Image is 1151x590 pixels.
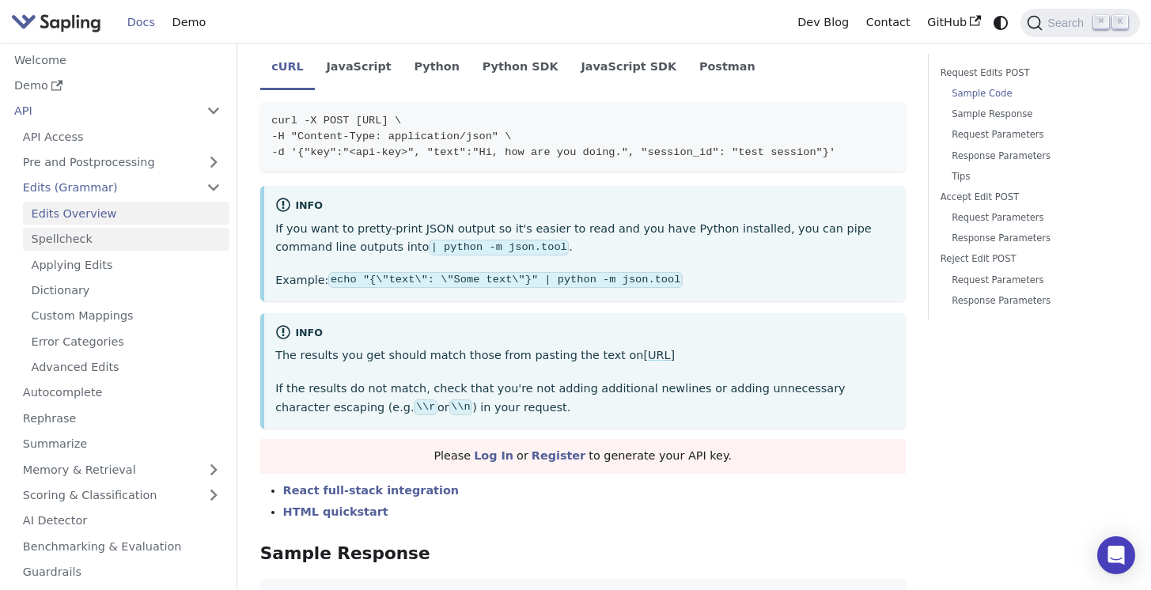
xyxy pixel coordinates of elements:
a: Contact [858,10,919,35]
kbd: K [1112,15,1128,29]
p: If the results do not match, check that you're not adding additional newlines or adding unnecessa... [275,380,894,418]
button: Search (Command+K) [1020,9,1139,37]
a: Guardrails [14,561,229,584]
a: Dictionary [23,279,229,302]
a: Sapling.ai [11,11,107,34]
div: info [275,324,894,343]
a: Dev Blog [789,10,857,35]
a: Response Parameters [952,231,1117,246]
img: Sapling.ai [11,11,101,34]
h3: Sample Response [260,543,906,565]
span: -H "Content-Type: application/json" \ [271,130,511,142]
a: Tips [952,169,1117,184]
a: Edits Overview [23,202,229,225]
a: Spellcheck [23,228,229,251]
a: Autocomplete [14,381,229,404]
div: Please or to generate your API key. [260,439,906,474]
button: Switch between dark and light mode (currently system mode) [990,11,1013,34]
a: Memory & Retrieval [14,458,229,481]
a: React full-stack integration [283,484,459,497]
a: Response Parameters [952,293,1117,308]
a: Pre and Postprocessing [14,151,229,174]
a: Applying Edits [23,253,229,276]
li: Postman [688,47,767,91]
span: curl -X POST [URL] \ [271,115,401,127]
a: API [6,100,198,123]
li: Python [403,47,471,91]
kbd: ⌘ [1093,15,1109,29]
a: Scoring & Classification [14,484,229,507]
a: Response Parameters [952,149,1117,164]
a: Custom Mappings [23,304,229,327]
a: Log In [474,449,513,462]
a: Request Edits POST [941,66,1123,81]
code: | python -m json.tool [429,240,569,255]
a: Accept Edit POST [941,190,1123,205]
a: Register [532,449,585,462]
a: Demo [164,10,214,35]
a: [URL] [643,349,675,361]
a: Request Parameters [952,273,1117,288]
a: Summarize [14,433,229,456]
p: Example: [275,271,894,290]
li: Python SDK [471,47,570,91]
a: Request Parameters [952,210,1117,225]
code: \\r [414,399,437,415]
p: If you want to pretty-print JSON output so it's easier to read and you have Python installed, you... [275,220,894,258]
a: Edits (Grammar) [14,176,229,199]
a: Reject Edit POST [941,252,1123,267]
a: Rephrase [14,407,229,429]
button: Collapse sidebar category 'API' [198,100,229,123]
a: Docs [119,10,164,35]
code: \\n [449,399,472,415]
a: Request Parameters [952,127,1117,142]
div: Open Intercom Messenger [1097,536,1135,574]
p: The results you get should match those from pasting the text on [275,346,894,365]
code: echo "{\"text\": \"Some text\"}" | python -m json.tool [328,272,682,288]
a: Benchmarking & Evaluation [14,535,229,558]
span: Search [1043,17,1093,29]
a: GitHub [918,10,989,35]
a: Sample Response [952,107,1117,122]
a: Demo [6,74,229,97]
div: info [275,197,894,216]
a: Advanced Edits [23,356,229,379]
a: API Access [14,125,229,148]
li: cURL [260,47,315,91]
a: Sample Code [952,86,1117,101]
span: -d '{"key":"<api-key>", "text":"Hi, how are you doing.", "session_id": "test session"}' [271,146,835,158]
li: JavaScript SDK [570,47,688,91]
li: JavaScript [315,47,403,91]
a: AI Detector [14,509,229,532]
a: Error Categories [23,330,229,353]
a: Welcome [6,48,229,71]
a: HTML quickstart [283,505,388,518]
